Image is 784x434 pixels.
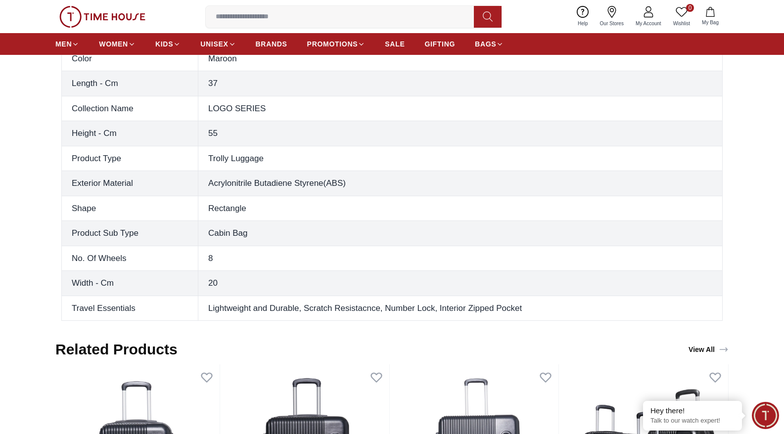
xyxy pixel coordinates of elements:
[198,121,723,146] td: 55
[62,121,198,146] th: Height - Cm
[62,221,198,246] th: Product Sub Type
[687,343,731,356] a: View All
[574,20,592,27] span: Help
[62,96,198,121] th: Collection Name
[62,271,198,296] th: Width - Cm
[385,35,405,53] a: SALE
[62,171,198,196] th: Exterior Material
[62,296,198,321] th: Travel Essentials
[62,246,198,271] th: No. Of Wheels
[55,35,79,53] a: MEN
[198,71,723,96] td: 37
[572,4,594,29] a: Help
[307,39,358,49] span: PROMOTIONS
[198,96,723,121] td: LOGO SERIES
[55,341,178,358] h2: Related Products
[594,4,630,29] a: Our Stores
[307,35,366,53] a: PROMOTIONS
[667,4,696,29] a: 0Wishlist
[256,35,287,53] a: BRANDS
[198,221,723,246] td: Cabin Bag
[686,4,694,12] span: 0
[198,271,723,296] td: 20
[99,39,128,49] span: WOMEN
[200,39,228,49] span: UNISEX
[698,19,723,26] span: My Bag
[198,146,723,171] td: Trolly Luggage
[55,39,72,49] span: MEN
[475,39,496,49] span: BAGS
[632,20,665,27] span: My Account
[689,345,729,354] div: View All
[475,35,504,53] a: BAGS
[62,196,198,221] th: Shape
[650,417,735,425] p: Talk to our watch expert!
[200,35,235,53] a: UNISEX
[424,35,455,53] a: GIFTING
[99,35,136,53] a: WOMEN
[62,46,198,71] th: Color
[256,39,287,49] span: BRANDS
[59,6,145,28] img: ...
[650,406,735,416] div: Hey there!
[752,402,779,429] div: Chat Widget
[596,20,628,27] span: Our Stores
[62,146,198,171] th: Product Type
[198,296,723,321] td: Lightweight and Durable, Scratch Resistacnce, Number Lock, Interior Zipped Pocket
[198,46,723,71] td: Maroon
[669,20,694,27] span: Wishlist
[198,246,723,271] td: 8
[155,39,173,49] span: KIDS
[385,39,405,49] span: SALE
[62,71,198,96] th: Length - Cm
[424,39,455,49] span: GIFTING
[198,171,723,196] td: Acrylonitrile Butadiene Styrene(ABS)
[155,35,181,53] a: KIDS
[198,196,723,221] td: Rectangle
[696,5,725,28] button: My Bag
